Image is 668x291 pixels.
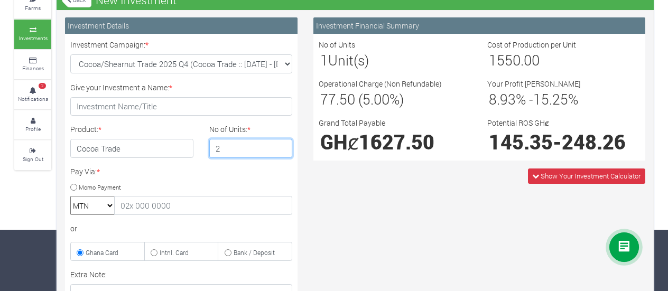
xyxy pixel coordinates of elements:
a: 2 Notifications [14,80,51,109]
small: Ghana Card [86,248,118,257]
h1: - [489,130,638,154]
a: Sign Out [14,140,51,170]
span: 15.25 [533,90,568,108]
span: 248.26 [562,129,626,155]
small: Finances [22,64,44,72]
label: Investment Campaign: [70,39,149,50]
input: Investment Name/Title [70,97,292,116]
input: 02x 000 0000 [114,196,292,215]
h3: % - % [489,91,638,108]
label: Your Profit [PERSON_NAME] [487,78,580,89]
small: Intnl. Card [160,248,189,257]
label: Cost of Production per Unit [487,39,576,50]
label: Potential ROS GHȼ [487,117,549,128]
div: Investment Financial Summary [313,17,645,34]
a: Investments [14,20,51,49]
label: Product: [70,124,101,135]
label: Operational Charge (Non Refundable) [319,78,442,89]
input: Intnl. Card [151,249,157,256]
small: Bank / Deposit [234,248,275,257]
span: 2 [39,83,46,89]
span: 8.93 [489,90,516,108]
label: Extra Note: [70,269,107,280]
small: Farms [25,4,41,12]
span: 145.35 [489,129,553,155]
span: 1 [320,51,328,69]
input: Momo Payment [70,184,77,191]
input: Ghana Card [77,249,83,256]
h3: Unit(s) [320,52,470,69]
label: Pay Via: [70,166,100,177]
small: Profile [25,125,41,133]
input: Bank / Deposit [225,249,231,256]
small: Momo Payment [79,183,121,191]
label: Grand Total Payable [319,117,385,128]
h1: GHȼ [320,130,470,154]
span: Show Your Investment Calculator [541,171,641,181]
label: Give your Investment a Name: [70,82,172,93]
span: 1550.00 [489,51,540,69]
small: Notifications [18,95,48,102]
a: Profile [14,110,51,139]
div: or [70,223,292,234]
label: No of Units [319,39,355,50]
div: Investment Details [65,17,298,34]
span: 77.50 (5.00%) [320,90,404,108]
small: Investments [18,34,48,42]
span: 1627.50 [359,129,434,155]
small: Sign Out [23,155,43,163]
a: Finances [14,50,51,79]
label: No of Units: [209,124,251,135]
h4: Cocoa Trade [70,139,193,158]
